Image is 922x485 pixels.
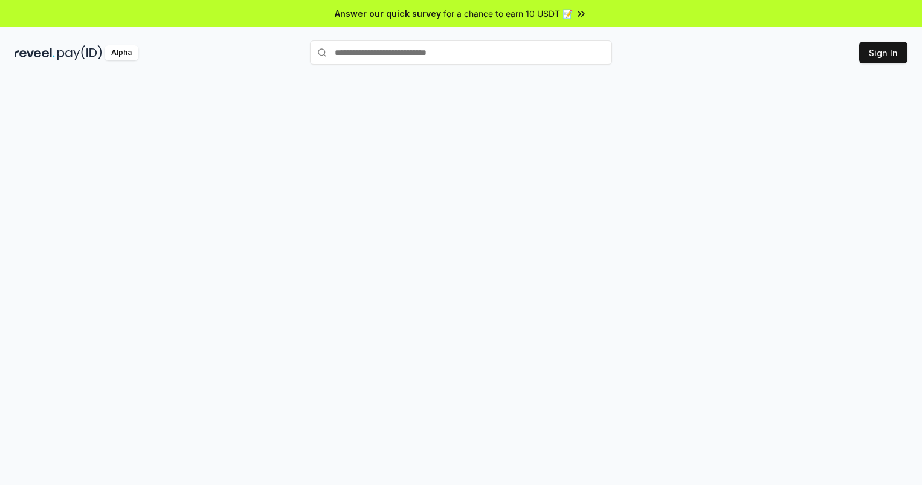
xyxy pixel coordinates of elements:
span: Answer our quick survey [335,7,441,20]
img: pay_id [57,45,102,60]
div: Alpha [105,45,138,60]
img: reveel_dark [15,45,55,60]
span: for a chance to earn 10 USDT 📝 [443,7,573,20]
button: Sign In [859,42,907,63]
